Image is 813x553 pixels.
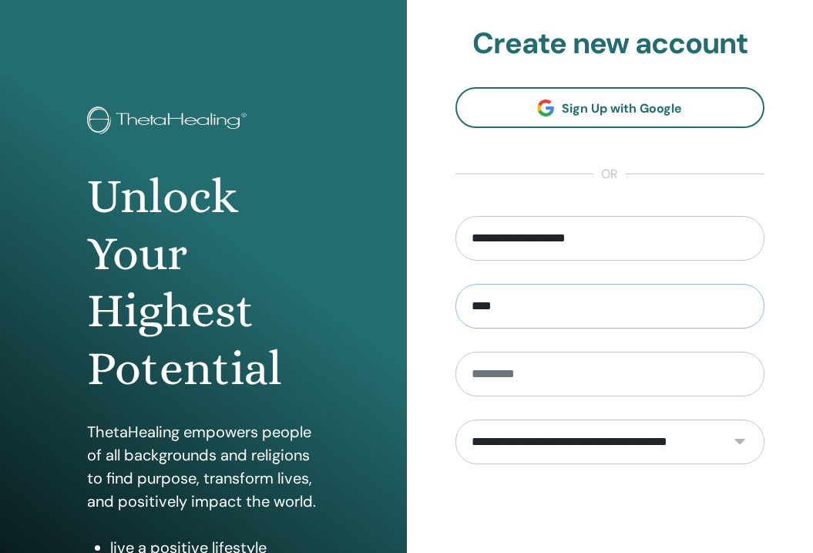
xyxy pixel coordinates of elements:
[492,487,727,548] iframe: reCAPTCHA
[562,100,682,116] span: Sign Up with Google
[455,26,765,62] h2: Create new account
[87,168,320,398] h1: Unlock Your Highest Potential
[593,165,626,184] span: or
[87,420,320,513] p: ThetaHealing empowers people of all backgrounds and religions to find purpose, transform lives, a...
[455,87,765,128] a: Sign Up with Google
